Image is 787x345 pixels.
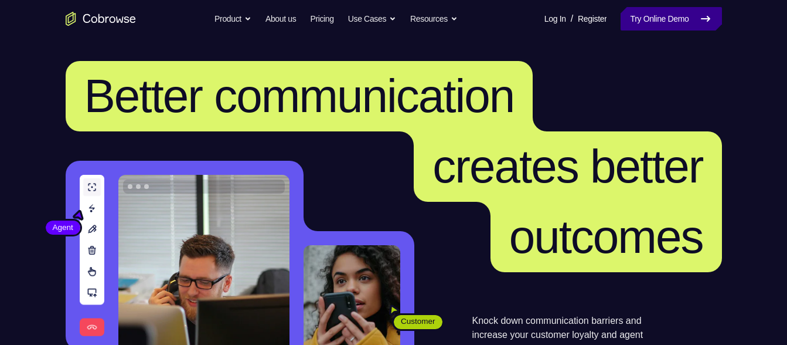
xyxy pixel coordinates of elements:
[214,7,251,31] button: Product
[578,7,607,31] a: Register
[265,7,296,31] a: About us
[310,7,333,31] a: Pricing
[571,12,573,26] span: /
[509,211,703,263] span: outcomes
[66,12,136,26] a: Go to the home page
[410,7,458,31] button: Resources
[348,7,396,31] button: Use Cases
[621,7,721,31] a: Try Online Demo
[544,7,566,31] a: Log In
[432,140,703,192] span: creates better
[84,70,515,122] span: Better communication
